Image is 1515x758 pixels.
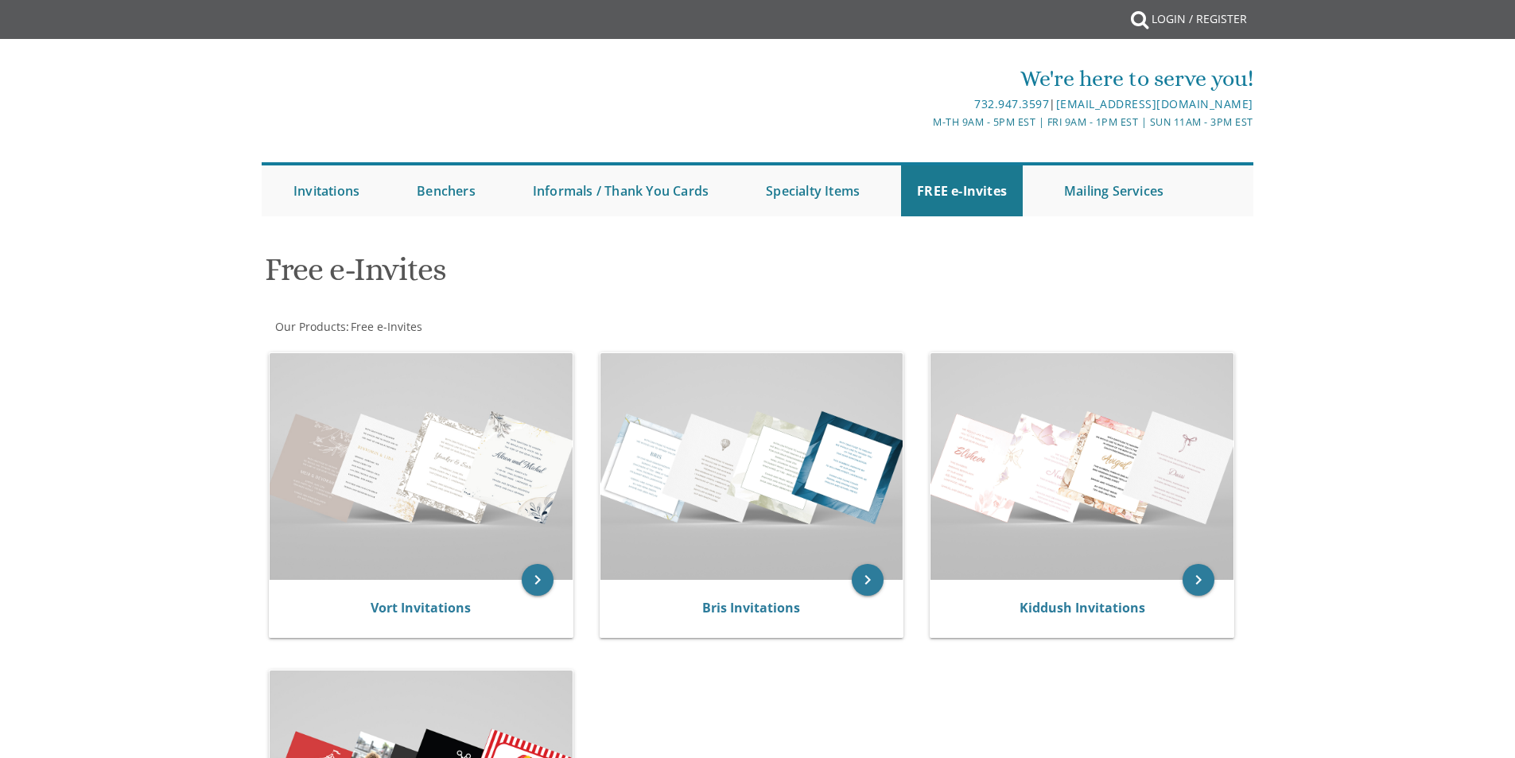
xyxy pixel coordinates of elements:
a: Benchers [401,165,491,216]
div: We're here to serve you! [593,63,1253,95]
a: 732.947.3597 [974,96,1049,111]
a: Free e-Invites [349,319,422,334]
a: Invitations [278,165,375,216]
a: [EMAIL_ADDRESS][DOMAIN_NAME] [1056,96,1253,111]
a: keyboard_arrow_right [522,564,554,596]
img: Bris Invitations [600,353,903,580]
h1: Free e-Invites [265,252,914,299]
a: Kiddush Invitations [1020,599,1145,616]
a: keyboard_arrow_right [852,564,884,596]
img: Kiddush Invitations [930,353,1233,580]
a: Bris Invitations [702,599,800,616]
img: Vort Invitations [270,353,573,580]
a: keyboard_arrow_right [1183,564,1214,596]
a: Informals / Thank You Cards [517,165,724,216]
a: Vort Invitations [371,599,471,616]
a: FREE e-Invites [901,165,1023,216]
a: Specialty Items [750,165,876,216]
div: | [593,95,1253,114]
div: : [262,319,758,335]
a: Mailing Services [1048,165,1179,216]
span: Free e-Invites [351,319,422,334]
a: Our Products [274,319,346,334]
div: M-Th 9am - 5pm EST | Fri 9am - 1pm EST | Sun 11am - 3pm EST [593,114,1253,130]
